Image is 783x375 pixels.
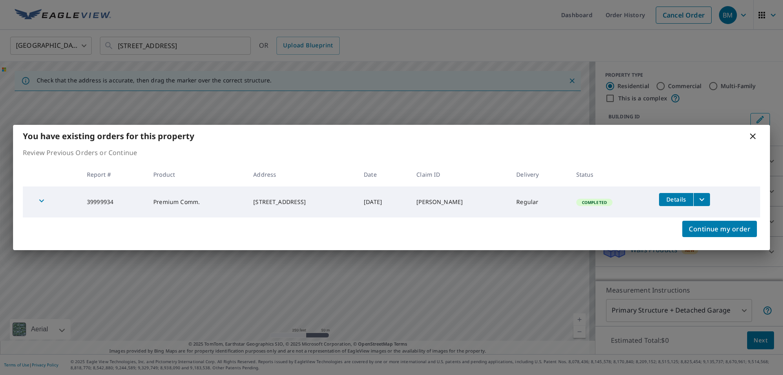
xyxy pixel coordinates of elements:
th: Date [357,162,410,186]
td: Premium Comm. [147,186,247,217]
button: Continue my order [682,221,757,237]
th: Status [570,162,653,186]
td: [PERSON_NAME] [410,186,510,217]
button: filesDropdownBtn-39999934 [693,193,710,206]
th: Claim ID [410,162,510,186]
th: Product [147,162,247,186]
th: Delivery [510,162,569,186]
td: 39999934 [80,186,147,217]
span: Details [664,195,688,203]
th: Address [247,162,357,186]
td: Regular [510,186,569,217]
p: Review Previous Orders or Continue [23,148,760,158]
div: [STREET_ADDRESS] [253,198,351,206]
span: Continue my order [689,223,750,235]
span: Completed [577,200,612,205]
b: You have existing orders for this property [23,131,194,142]
th: Report # [80,162,147,186]
td: [DATE] [357,186,410,217]
button: detailsBtn-39999934 [659,193,693,206]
